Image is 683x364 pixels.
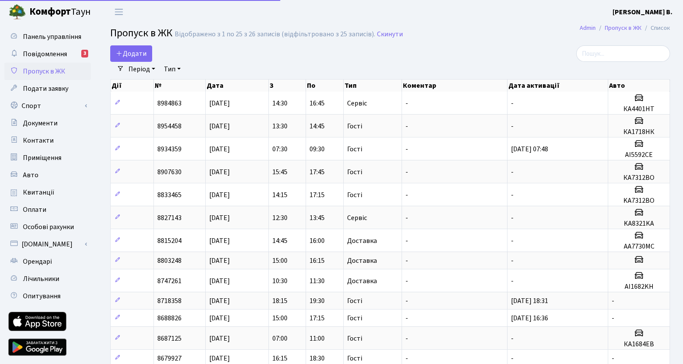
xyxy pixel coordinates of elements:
[4,236,91,253] a: [DOMAIN_NAME]
[612,340,666,348] h5: КА1684ЕВ
[642,23,670,33] li: Список
[157,256,182,265] span: 8803248
[23,205,46,214] span: Оплати
[511,276,514,286] span: -
[157,144,182,154] span: 8934359
[23,188,54,197] span: Квитанції
[23,274,59,284] span: Лічильники
[612,151,666,159] h5: АІ5592СЕ
[612,313,614,323] span: -
[405,334,408,343] span: -
[347,335,362,342] span: Гості
[4,63,91,80] a: Пропуск в ЖК
[157,276,182,286] span: 8747261
[612,296,614,306] span: -
[160,62,184,77] a: Тип
[272,354,287,363] span: 16:15
[209,354,230,363] span: [DATE]
[405,99,408,108] span: -
[175,30,375,38] div: Відображено з 1 по 25 з 26 записів (відфільтровано з 25 записів).
[209,144,230,154] span: [DATE]
[310,144,325,154] span: 09:30
[272,213,287,223] span: 12:30
[154,80,205,92] th: №
[23,136,54,145] span: Контакти
[405,276,408,286] span: -
[272,276,287,286] span: 10:30
[272,167,287,177] span: 15:45
[23,153,61,163] span: Приміщення
[4,132,91,149] a: Контакти
[29,5,91,19] span: Таун
[23,118,57,128] span: Документи
[310,190,325,200] span: 17:15
[511,144,548,154] span: [DATE] 07:48
[306,80,344,92] th: По
[347,278,377,284] span: Доставка
[23,84,68,93] span: Подати заявку
[157,213,182,223] span: 8827143
[4,45,91,63] a: Повідомлення3
[272,99,287,108] span: 14:30
[405,296,408,306] span: -
[108,5,130,19] button: Переключити навігацію
[272,236,287,246] span: 14:45
[272,144,287,154] span: 07:30
[608,80,670,92] th: Авто
[110,45,152,62] a: Додати
[507,80,608,92] th: Дата активації
[29,5,71,19] b: Комфорт
[157,99,182,108] span: 8984863
[310,334,325,343] span: 11:00
[4,253,91,270] a: Орендарі
[4,166,91,184] a: Авто
[9,3,26,21] img: logo.png
[511,236,514,246] span: -
[612,354,614,363] span: -
[272,313,287,323] span: 15:00
[272,296,287,306] span: 18:15
[4,115,91,132] a: Документи
[377,30,403,38] a: Скинути
[580,23,596,32] a: Admin
[511,121,514,131] span: -
[157,236,182,246] span: 8815204
[347,192,362,198] span: Гості
[347,315,362,322] span: Гості
[344,80,402,92] th: Тип
[405,213,408,223] span: -
[4,28,91,45] a: Панель управління
[125,62,159,77] a: Період
[405,121,408,131] span: -
[157,167,182,177] span: 8907630
[4,218,91,236] a: Особові рахунки
[405,236,408,246] span: -
[23,170,38,180] span: Авто
[111,80,154,92] th: Дії
[405,313,408,323] span: -
[310,121,325,131] span: 14:45
[209,236,230,246] span: [DATE]
[209,256,230,265] span: [DATE]
[310,256,325,265] span: 16:15
[209,167,230,177] span: [DATE]
[272,334,287,343] span: 07:00
[157,334,182,343] span: 8687125
[310,167,325,177] span: 17:45
[110,26,172,41] span: Пропуск в ЖК
[209,190,230,200] span: [DATE]
[613,7,673,17] a: [PERSON_NAME] В.
[511,334,514,343] span: -
[209,313,230,323] span: [DATE]
[612,128,666,136] h5: КА1718НК
[612,283,666,291] h5: AI1682KН
[209,276,230,286] span: [DATE]
[157,121,182,131] span: 8954458
[511,190,514,200] span: -
[23,32,81,42] span: Панель управління
[612,174,666,182] h5: КА7312ВО
[511,167,514,177] span: -
[209,99,230,108] span: [DATE]
[511,296,548,306] span: [DATE] 18:31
